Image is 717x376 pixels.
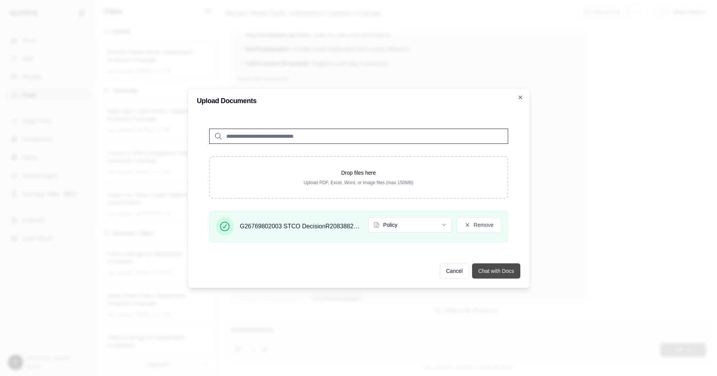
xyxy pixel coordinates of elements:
button: Chat with Docs [472,263,520,279]
p: Upload PDF, Excel, Word, or image files (max 150MB) [222,180,495,186]
button: Remove [456,217,501,233]
p: Drop files here [222,169,495,177]
span: G26769802003 STCO DecisionR2083882283158AM (1).pdf [240,222,362,231]
button: Cancel [440,263,469,279]
h2: Upload Documents [197,97,520,104]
